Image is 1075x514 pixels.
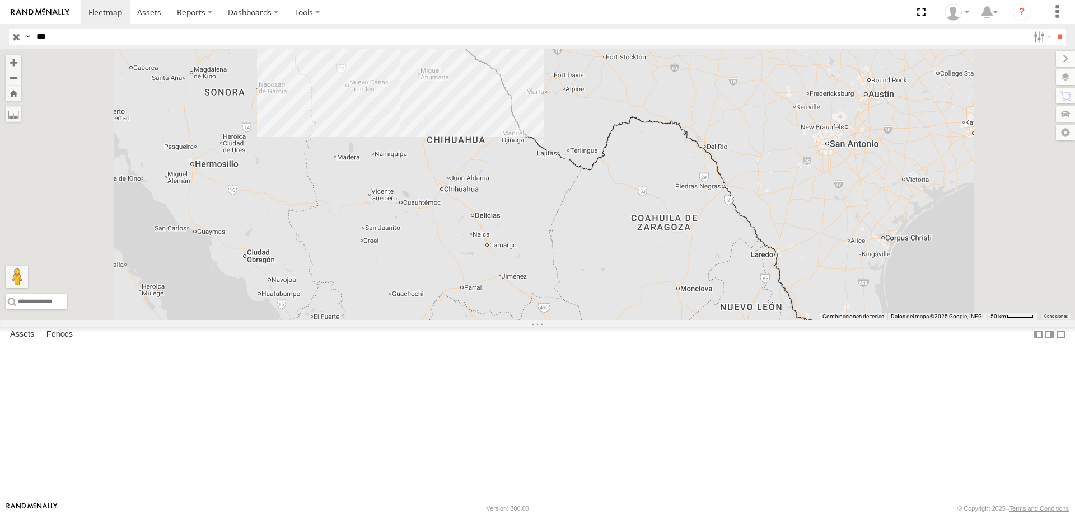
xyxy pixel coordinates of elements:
[1029,29,1053,45] label: Search Filter Options
[41,327,78,342] label: Fences
[24,29,32,45] label: Search Query
[941,4,973,21] div: MANUEL HERNANDEZ
[1055,327,1067,343] label: Hide Summary Table
[4,327,40,342] label: Assets
[1044,327,1055,343] label: Dock Summary Table to the Right
[990,313,1006,319] span: 50 km
[987,313,1037,320] button: Escala del mapa: 50 km por 45 píxeles
[6,503,58,514] a: Visit our Website
[6,106,21,122] label: Measure
[6,266,28,288] button: Arrastra el hombrecito naranja al mapa para abrir Street View
[6,86,21,101] button: Zoom Home
[822,313,884,320] button: Combinaciones de teclas
[6,70,21,86] button: Zoom out
[1009,505,1069,512] a: Terms and Conditions
[957,505,1069,512] div: © Copyright 2025 -
[1044,314,1068,319] a: Condiciones (se abre en una nueva pestaña)
[1013,3,1031,21] i: ?
[11,8,69,16] img: rand-logo.svg
[487,505,529,512] div: Version: 306.00
[891,313,984,319] span: Datos del mapa ©2025 Google, INEGI
[6,55,21,70] button: Zoom in
[1056,125,1075,140] label: Map Settings
[1032,327,1044,343] label: Dock Summary Table to the Left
